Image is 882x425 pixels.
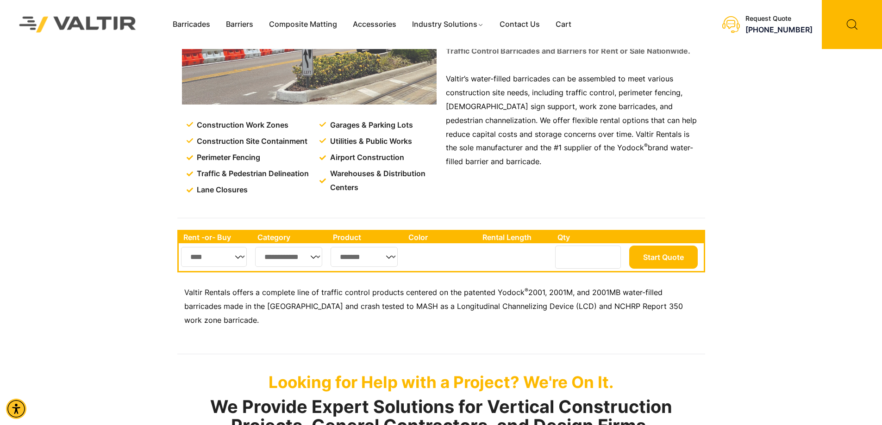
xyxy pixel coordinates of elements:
span: Traffic & Pedestrian Delineation [194,167,309,181]
a: Industry Solutions [404,18,492,31]
th: Color [404,231,478,243]
sup: ® [525,287,528,294]
span: Garages & Parking Lots [328,118,413,132]
button: Start Quote [629,246,698,269]
span: 2001, 2001M, and 2001MB water-filled barricades made in the [GEOGRAPHIC_DATA] and crash tested to... [184,288,683,325]
span: Valtir Rentals offers a complete line of traffic control products centered on the patented Yodock [184,288,525,297]
p: Looking for Help with a Project? We're On It. [177,372,705,392]
select: Single select [255,247,323,267]
sup: ® [644,142,648,149]
div: Request Quote [745,15,813,23]
a: Composite Matting [261,18,345,31]
img: Valtir Rentals [7,4,149,44]
th: Product [328,231,404,243]
span: Construction Site Containment [194,135,307,148]
th: Rent -or- Buy [179,231,253,243]
span: Lane Closures [194,183,248,197]
input: Number [555,246,621,269]
a: call (888) 496-3625 [745,25,813,34]
span: Utilities & Public Works [328,135,412,148]
th: Rental Length [478,231,553,243]
a: Contact Us [492,18,548,31]
a: Barriers [218,18,261,31]
select: Single select [331,247,398,267]
span: Warehouses & Distribution Centers [328,167,438,195]
span: Construction Work Zones [194,118,288,132]
a: Accessories [345,18,404,31]
div: Accessibility Menu [6,399,26,419]
a: Cart [548,18,579,31]
span: Perimeter Fencing [194,151,260,165]
a: Barricades [165,18,218,31]
span: Airport Construction [328,151,404,165]
th: Qty [553,231,626,243]
select: Single select [181,247,247,267]
th: Category [253,231,329,243]
p: Valtir’s water-filled barricades can be assembled to meet various construction site needs, includ... [446,72,701,169]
